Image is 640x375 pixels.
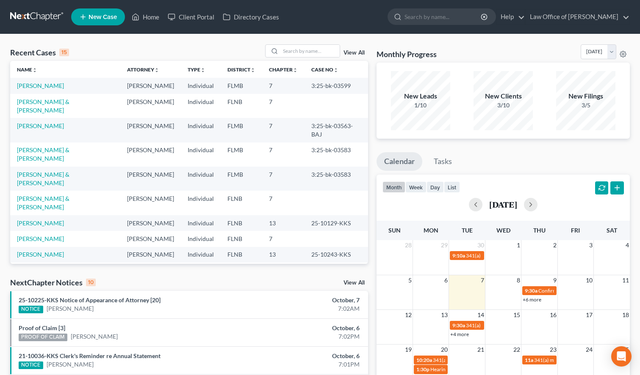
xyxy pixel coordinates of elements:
a: [PERSON_NAME] [17,235,64,242]
a: [PERSON_NAME] [17,251,64,258]
span: 6 [443,275,449,285]
a: +4 more [450,331,469,337]
span: 18 [621,310,630,320]
div: October, 6 [252,352,360,360]
td: [PERSON_NAME] [120,167,181,191]
a: [PERSON_NAME] & [PERSON_NAME] [17,171,69,186]
span: Fri [571,227,580,234]
a: [PERSON_NAME] & [PERSON_NAME] [17,98,69,114]
div: NOTICE [19,306,43,313]
span: 22 [513,345,521,355]
span: 341(a) meeting for [PERSON_NAME] [466,252,548,259]
td: Individual [181,215,221,231]
div: 10 [86,279,96,286]
a: +6 more [523,296,541,303]
span: Sat [607,227,617,234]
span: 11a [525,357,533,363]
div: 7:01PM [252,360,360,369]
a: Tasks [426,152,460,171]
span: 29 [440,240,449,250]
a: View All [344,280,365,286]
td: [PERSON_NAME] [120,191,181,215]
span: 14 [477,310,485,320]
td: 7 [262,191,305,215]
span: 2 [552,240,557,250]
a: [PERSON_NAME] [47,360,94,369]
a: Law Office of [PERSON_NAME] [526,9,629,25]
span: 23 [549,345,557,355]
div: New Filings [556,91,615,101]
td: FLNB [221,94,262,118]
span: 25 [621,345,630,355]
td: FLMB [221,118,262,142]
a: Nameunfold_more [17,66,37,73]
div: New Clients [474,91,533,101]
span: 4 [625,240,630,250]
i: unfold_more [32,68,37,73]
div: 3/10 [474,101,533,109]
span: 341(a) meeting for [PERSON_NAME] [433,357,515,363]
td: Individual [181,167,221,191]
td: [PERSON_NAME] [120,118,181,142]
div: October, 6 [252,324,360,332]
button: list [444,181,460,193]
td: FLNB [221,231,262,246]
td: 7 [262,167,305,191]
a: Home [127,9,163,25]
td: 3:25-bk-03583 [305,142,368,167]
span: 9:10a [452,252,465,259]
a: Typeunfold_more [188,66,205,73]
div: 3/5 [556,101,615,109]
span: Wed [496,227,510,234]
a: Attorneyunfold_more [127,66,159,73]
input: Search by name... [405,9,482,25]
a: Chapterunfold_more [269,66,298,73]
td: 7 [262,231,305,246]
div: PROOF OF CLAIM [19,334,67,341]
span: 8 [516,275,521,285]
span: 21 [477,345,485,355]
td: 25-10129-KKS [305,215,368,231]
span: 12 [404,310,413,320]
td: Individual [181,142,221,167]
td: [PERSON_NAME] [120,142,181,167]
span: 1 [516,240,521,250]
td: [PERSON_NAME] [120,247,181,263]
span: Mon [424,227,438,234]
div: 1/10 [391,101,450,109]
span: 9 [552,275,557,285]
td: [PERSON_NAME] [120,263,181,278]
td: 13 [262,247,305,263]
input: Search by name... [280,45,340,57]
td: 13 [262,215,305,231]
h3: Monthly Progress [377,49,437,59]
span: 10 [585,275,593,285]
span: 3 [588,240,593,250]
td: Individual [181,231,221,246]
span: 16 [549,310,557,320]
div: 15 [59,49,69,56]
a: Client Portal [163,9,219,25]
td: 7 [262,78,305,93]
span: 17 [585,310,593,320]
td: 3:25-bk-03599 [305,78,368,93]
a: Calendar [377,152,422,171]
div: NextChapter Notices [10,277,96,287]
span: Hearing for [PERSON_NAME] [430,366,496,372]
span: Thu [533,227,546,234]
i: unfold_more [200,68,205,73]
div: 7:02PM [252,332,360,341]
a: [PERSON_NAME] [47,304,94,313]
td: FLNB [221,191,262,215]
a: Directory Cases [219,9,283,25]
i: unfold_more [293,68,298,73]
button: day [427,181,444,193]
td: Individual [181,78,221,93]
span: Tue [462,227,473,234]
td: 7 [262,118,305,142]
div: October, 7 [252,296,360,304]
td: 25-10243-KKS [305,247,368,263]
span: 30 [477,240,485,250]
td: Individual [181,247,221,263]
span: 1:30p [416,366,429,372]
